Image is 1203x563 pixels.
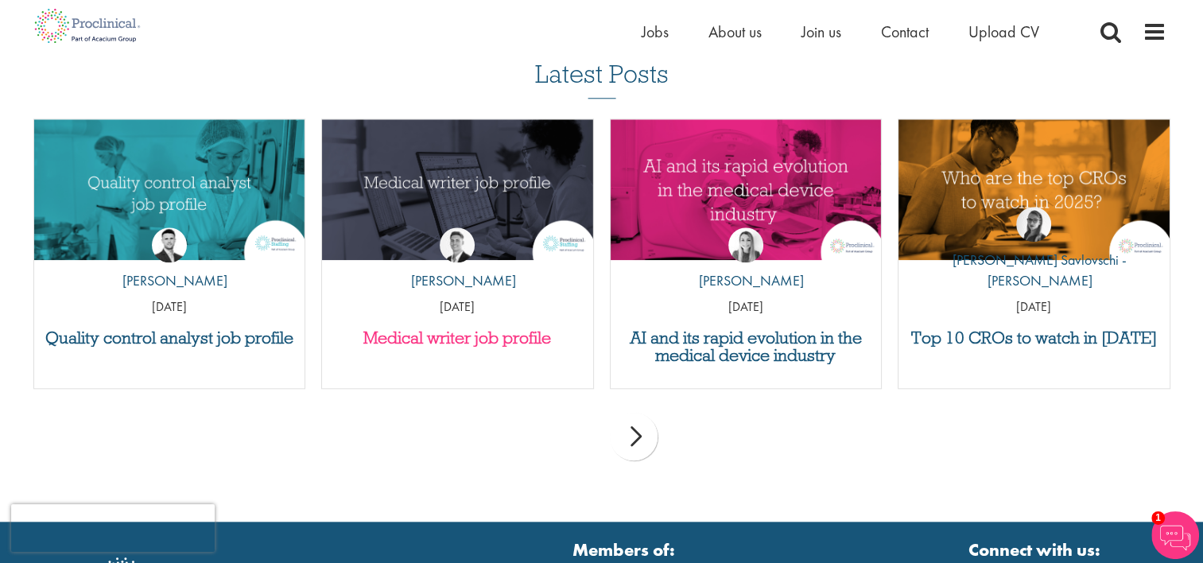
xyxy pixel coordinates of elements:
img: Hannah Burke [728,227,763,262]
img: Chatbot [1151,511,1199,559]
a: Joshua Godden [PERSON_NAME] [111,227,227,299]
a: Link to a post [34,119,305,260]
a: Theodora Savlovschi - Wicks [PERSON_NAME] Savlovschi - [PERSON_NAME] [898,207,1170,298]
a: Quality control analyst job profile [42,329,297,347]
strong: Members of: [354,538,894,562]
a: Medical writer job profile [330,329,585,347]
a: Contact [881,21,929,42]
p: [DATE] [322,298,593,316]
a: Link to a post [322,119,593,260]
img: Theodora Savlovschi - Wicks [1016,207,1051,242]
a: Hannah Burke [PERSON_NAME] [687,227,804,299]
p: [DATE] [611,298,882,316]
strong: Connect with us: [968,538,1104,562]
p: [PERSON_NAME] [687,270,804,291]
a: Upload CV [968,21,1039,42]
iframe: reCAPTCHA [11,504,215,552]
a: George Watson [PERSON_NAME] [399,227,516,299]
a: Jobs [642,21,669,42]
img: Medical writer job profile [322,119,593,260]
a: AI and its rapid evolution in the medical device industry [619,329,874,364]
img: quality control analyst job profile [34,119,305,260]
p: [PERSON_NAME] [399,270,516,291]
img: Top 10 CROs 2025 | Proclinical [898,119,1170,260]
h3: Latest Posts [535,60,669,99]
img: AI and Its Impact on the Medical Device Industry | Proclinical [611,119,882,260]
a: Link to a post [898,119,1170,260]
p: [PERSON_NAME] Savlovschi - [PERSON_NAME] [898,250,1170,290]
p: [DATE] [34,298,305,316]
img: Joshua Godden [152,227,187,262]
div: next [610,413,658,460]
span: 1 [1151,511,1165,525]
p: [DATE] [898,298,1170,316]
a: Top 10 CROs to watch in [DATE] [906,329,1162,347]
a: Link to a post [611,119,882,260]
a: About us [708,21,762,42]
a: Join us [801,21,841,42]
p: [PERSON_NAME] [111,270,227,291]
img: George Watson [440,227,475,262]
